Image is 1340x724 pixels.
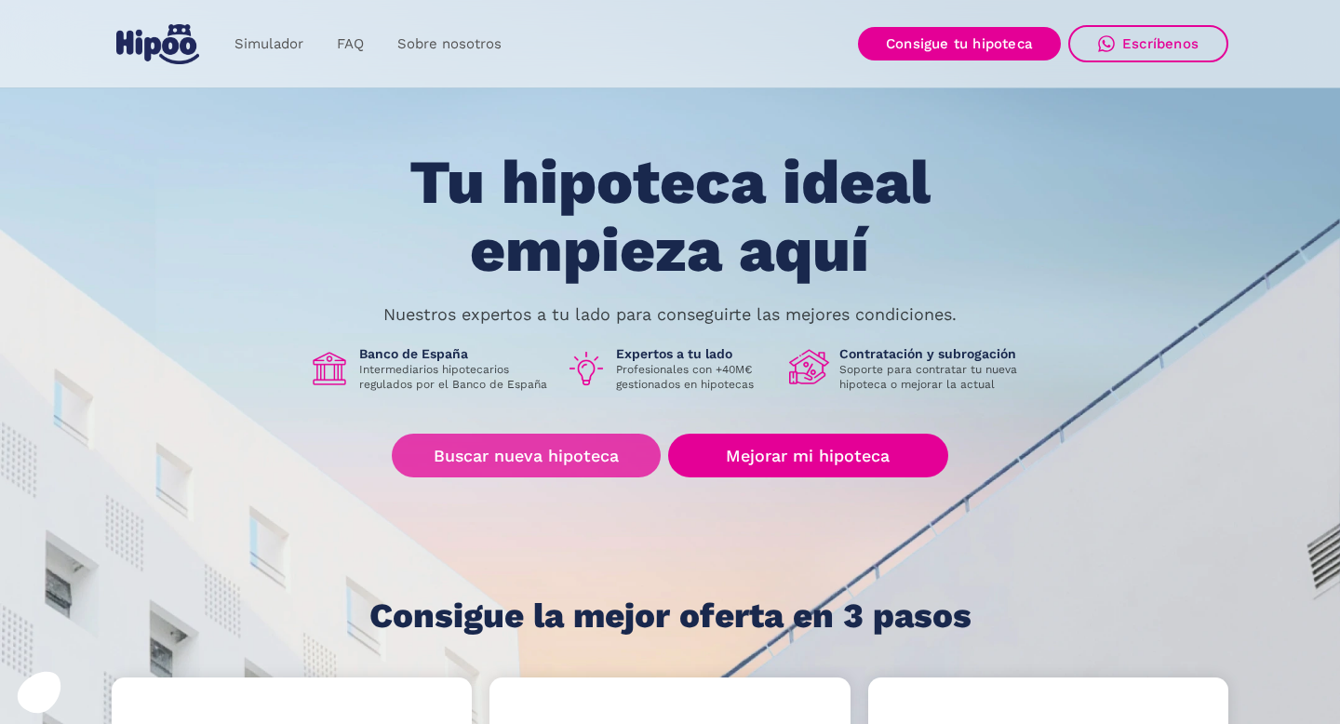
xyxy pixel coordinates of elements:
p: Soporte para contratar tu nueva hipoteca o mejorar la actual [839,362,1031,392]
a: Sobre nosotros [381,26,518,62]
h1: Expertos a tu lado [616,345,774,362]
a: Buscar nueva hipoteca [392,434,661,477]
div: Escríbenos [1122,35,1199,52]
p: Nuestros expertos a tu lado para conseguirte las mejores condiciones. [383,307,957,322]
p: Profesionales con +40M€ gestionados en hipotecas [616,362,774,392]
a: home [112,17,203,72]
h1: Contratación y subrogación [839,345,1031,362]
a: Escríbenos [1068,25,1228,62]
h1: Banco de España [359,345,551,362]
h1: Consigue la mejor oferta en 3 pasos [369,597,971,635]
a: Consigue tu hipoteca [858,27,1061,60]
p: Intermediarios hipotecarios regulados por el Banco de España [359,362,551,392]
h1: Tu hipoteca ideal empieza aquí [317,149,1023,284]
a: FAQ [320,26,381,62]
a: Mejorar mi hipoteca [668,434,948,477]
a: Simulador [218,26,320,62]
